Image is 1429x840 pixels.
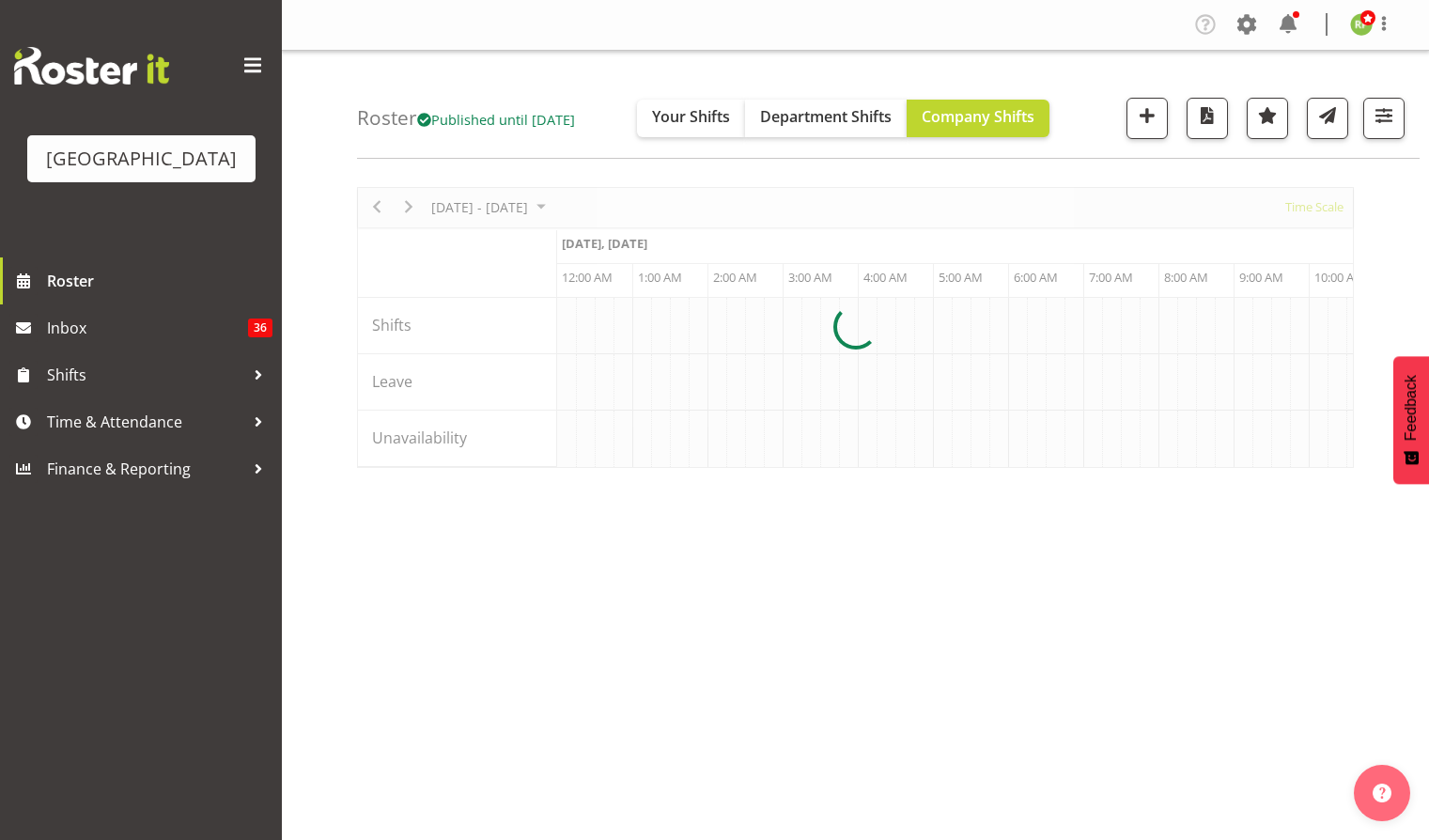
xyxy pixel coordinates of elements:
[357,107,575,129] h4: Roster
[1403,375,1420,441] span: Feedback
[922,106,1034,127] span: Company Shifts
[1187,98,1228,139] button: Download a PDF of the roster according to the set date range.
[652,106,730,127] span: Your Shifts
[47,314,248,342] span: Inbox
[1363,98,1405,139] button: Filter Shifts
[1393,356,1429,484] button: Feedback - Show survey
[1247,98,1288,139] button: Highlight an important date within the roster.
[745,100,907,137] button: Department Shifts
[46,145,237,173] div: [GEOGRAPHIC_DATA]
[248,319,272,337] span: 36
[907,100,1049,137] button: Company Shifts
[637,100,745,137] button: Your Shifts
[417,110,575,129] span: Published until [DATE]
[47,361,244,389] span: Shifts
[1307,98,1348,139] button: Send a list of all shifts for the selected filtered period to all rostered employees.
[47,408,244,436] span: Time & Attendance
[47,455,244,483] span: Finance & Reporting
[47,267,272,295] span: Roster
[1373,784,1391,802] img: help-xxl-2.png
[1350,13,1373,36] img: richard-freeman9074.jpg
[14,47,169,85] img: Rosterit website logo
[1126,98,1168,139] button: Add a new shift
[760,106,892,127] span: Department Shifts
